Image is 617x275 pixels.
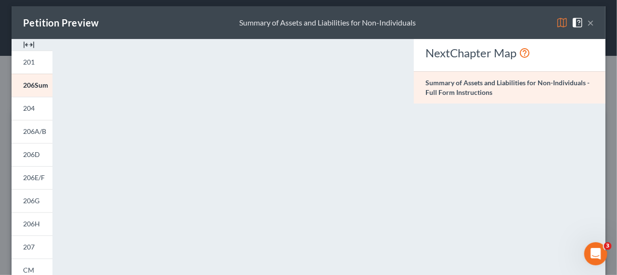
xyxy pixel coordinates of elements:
[23,127,46,135] span: 206A/B
[12,212,52,236] a: 206H
[23,16,99,29] div: Petition Preview
[12,120,52,143] a: 206A/B
[23,173,45,182] span: 206E/F
[425,79,590,96] strong: Summary of Assets and Liabilities for Non-Individuals - Full Form Instructions
[23,196,39,205] span: 206G
[23,39,35,51] img: expand-e0f6d898513216a626fdd78e52531dac95497ffd26381d4c15ee2fc46db09dca.svg
[12,236,52,259] a: 207
[572,17,583,28] img: help-close-5ba153eb36485ed6c1ea00a893f15db1cb9b99d6cae46e1a8edb6c62d00a1a76.svg
[239,17,416,28] div: Summary of Assets and Liabilities for Non-Individuals
[23,104,35,112] span: 204
[584,242,607,265] iframe: Intercom live chat
[23,150,40,158] span: 206D
[556,17,568,28] img: map-eea8200ae884c6f1103ae1953ef3d486a96c86aabb227e865a55264e3737af1f.svg
[12,97,52,120] a: 204
[12,74,52,97] a: 206Sum
[425,45,594,61] div: NextChapter Map
[23,266,34,274] span: CM
[23,220,40,228] span: 206H
[23,243,35,251] span: 207
[23,58,35,66] span: 201
[23,81,48,89] span: 206Sum
[12,143,52,166] a: 206D
[587,17,594,28] button: ×
[12,51,52,74] a: 201
[12,166,52,189] a: 206E/F
[604,242,612,250] span: 3
[12,189,52,212] a: 206G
